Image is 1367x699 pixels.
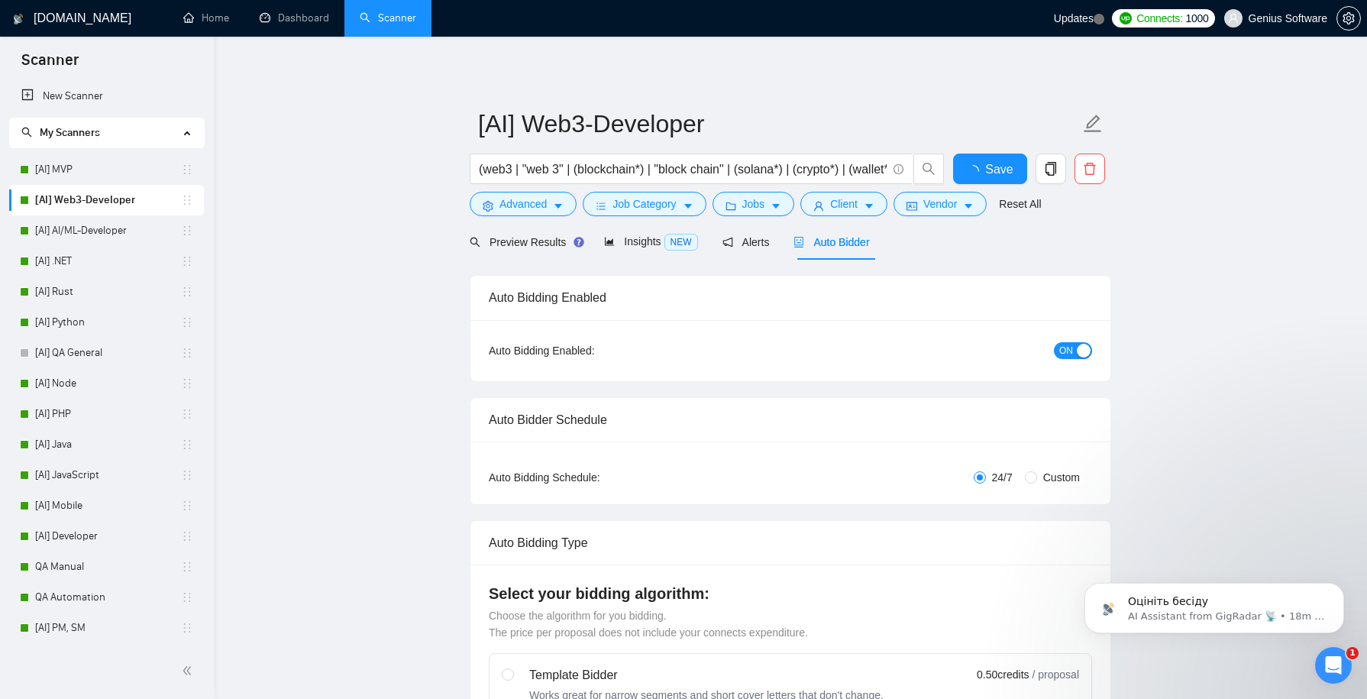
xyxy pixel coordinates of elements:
[1136,10,1182,27] span: Connects:
[54,180,87,196] div: Mariia
[260,515,289,526] span: Tasks
[134,515,172,526] span: Tickets
[9,460,204,490] li: [AI] JavaScript
[9,49,91,81] span: Scanner
[479,160,887,179] input: Search Freelance Jobs...
[9,521,204,552] li: [AI] Developer
[1336,12,1361,24] a: setting
[489,469,690,486] div: Auto Bidding Schedule:
[181,255,193,267] span: holder
[181,347,193,359] span: holder
[9,246,204,277] li: [AI] .NET
[90,406,133,422] div: • [DATE]
[985,160,1013,179] span: Save
[35,154,181,185] a: [AI] MVP
[1228,13,1239,24] span: user
[894,192,987,216] button: idcardVendorcaret-down
[15,515,46,526] span: Home
[183,477,244,538] button: Help
[1083,114,1103,134] span: edit
[478,105,1080,143] input: Scanner name...
[181,408,193,420] span: holder
[1036,162,1065,176] span: copy
[9,490,204,521] li: [AI] Mobile
[9,582,204,613] li: QA Automation
[183,11,229,24] a: homeHome
[86,67,139,83] div: • 18m ago
[18,448,48,478] img: Profile image for Mariia
[35,582,181,613] a: QA Automation
[182,663,197,678] span: double-left
[18,52,48,83] img: Profile image for Dima
[181,316,193,328] span: holder
[9,307,204,338] li: [AI] Python
[202,515,226,526] span: Help
[9,154,204,185] li: [AI] MVP
[726,200,736,212] span: folder
[35,215,181,246] a: [AI] AI/ML-Developer
[830,196,858,212] span: Client
[612,196,676,212] span: Job Category
[63,515,122,526] span: Messages
[604,235,697,248] span: Insights
[1033,667,1079,682] span: / proposal
[90,237,133,253] div: • [DATE]
[21,126,100,139] span: My Scanners
[54,124,87,140] div: Mariia
[181,500,193,512] span: holder
[793,237,804,248] span: robot
[181,530,193,542] span: holder
[181,561,193,573] span: holder
[894,164,903,174] span: info-circle
[572,235,586,249] div: Tooltip anchor
[35,307,181,338] a: [AI] Python
[181,591,193,604] span: holder
[489,276,1092,319] div: Auto Bidding Enabled
[664,234,698,251] span: NEW
[906,200,917,212] span: idcard
[90,293,133,309] div: • [DATE]
[967,165,985,177] span: loading
[470,192,577,216] button: settingAdvancedcaret-down
[35,613,181,643] a: [AI] PM, SM
[9,81,204,112] li: New Scanner
[489,610,808,639] span: Choose the algorithm for you bidding. The price per proposal does not include your connects expen...
[470,236,580,248] span: Preview Results
[713,192,795,216] button: folderJobscaret-down
[9,429,204,460] li: [AI] Java
[90,463,133,479] div: • [DATE]
[9,613,204,643] li: [AI] PM, SM
[1054,12,1094,24] span: Updates
[1036,154,1066,184] button: copy
[977,666,1029,683] span: 0.50 credits
[1037,469,1086,486] span: Custom
[923,196,957,212] span: Vendor
[9,552,204,582] li: QA Manual
[181,438,193,451] span: holder
[18,335,48,365] img: Profile image for Dima
[683,200,693,212] span: caret-down
[35,185,181,215] a: [AI] Web3-Developer
[35,338,181,368] a: [AI] QA General
[360,11,416,24] a: searchScanner
[21,127,32,138] span: search
[181,163,193,176] span: holder
[722,236,770,248] span: Alerts
[40,126,100,139] span: My Scanners
[1062,551,1367,658] iframe: Intercom notifications message
[793,236,869,248] span: Auto Bidder
[113,6,196,32] h1: Messages
[54,463,87,479] div: Mariia
[913,154,944,184] button: search
[1336,6,1361,31] button: setting
[1186,10,1209,27] span: 1000
[35,460,181,490] a: [AI] JavaScript
[9,368,204,399] li: [AI] Node
[18,165,48,196] img: Profile image for Mariia
[18,222,48,252] img: Profile image for Mariia
[1346,647,1359,659] span: 1
[1315,647,1352,684] iframe: Intercom live chat
[489,342,690,359] div: Auto Bidding Enabled:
